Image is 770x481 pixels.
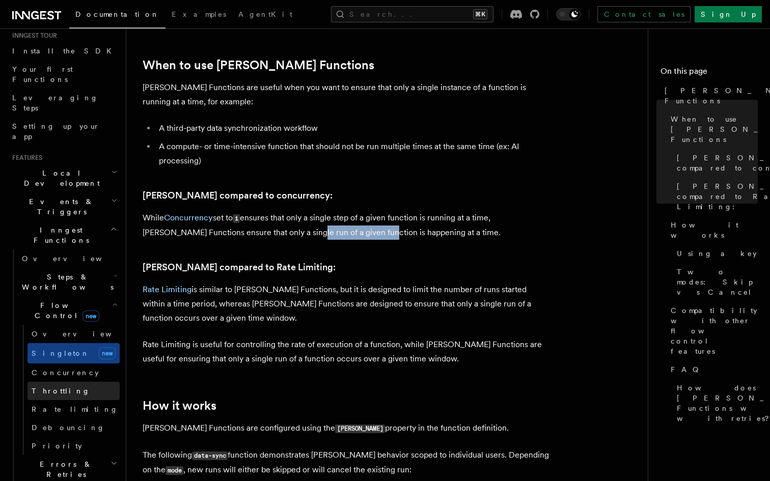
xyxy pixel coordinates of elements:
span: Compatibility with other flow control features [671,305,758,356]
a: Throttling [28,382,120,400]
span: Your first Functions [12,65,73,83]
button: Search...⌘K [331,6,493,22]
a: Two modes: Skip vs Cancel [673,263,758,301]
span: Using a key [677,248,757,259]
span: Install the SDK [12,47,118,55]
span: Local Development [8,168,111,188]
button: Local Development [8,164,120,192]
h4: On this page [661,65,758,81]
span: Inngest tour [8,32,57,40]
a: Concurrency [164,213,213,222]
a: Overview [28,325,120,343]
a: [PERSON_NAME] compared to concurrency: [143,188,333,203]
span: Throttling [32,387,90,395]
a: Singletonnew [28,343,120,363]
span: Inngest Functions [8,225,110,245]
p: is similar to [PERSON_NAME] Functions, but it is designed to limit the number of runs started wit... [143,282,550,325]
p: The following function demonstrates [PERSON_NAME] behavior scoped to individual users. Depending ... [143,448,550,477]
span: Events & Triggers [8,196,111,217]
a: How it works [143,399,216,413]
a: Priority [28,437,120,455]
a: Concurrency [28,363,120,382]
a: [PERSON_NAME] compared to concurrency: [673,149,758,177]
a: [PERSON_NAME] compared to Rate Limiting: [143,260,336,274]
a: [PERSON_NAME] Functions [661,81,758,110]
code: 1 [233,214,240,223]
div: Flow Controlnew [18,325,120,455]
button: Events & Triggers [8,192,120,221]
code: [PERSON_NAME] [335,425,385,433]
a: Your first Functions [8,60,120,89]
span: Documentation [75,10,159,18]
a: Overview [18,249,120,268]
p: [PERSON_NAME] Functions are useful when you want to ensure that only a single instance of a funct... [143,80,550,109]
span: Steps & Workflows [18,272,114,292]
span: Flow Control [18,300,112,321]
span: Overview [32,330,136,338]
a: Leveraging Steps [8,89,120,117]
li: A compute- or time-intensive function that should not be run multiple times at the same time (ex:... [156,139,550,168]
a: How does [PERSON_NAME] Functions work with retries? [673,379,758,428]
span: Concurrency [32,369,99,377]
span: Features [8,154,42,162]
a: When to use [PERSON_NAME] Functions [667,110,758,149]
span: Debouncing [32,423,105,432]
kbd: ⌘K [473,9,487,19]
span: Errors & Retries [18,459,111,479]
span: AgentKit [238,10,292,18]
span: How it works [671,220,758,240]
span: Two modes: Skip vs Cancel [677,267,758,297]
span: new [99,347,116,359]
span: Leveraging Steps [12,94,98,112]
a: AgentKit [232,3,298,27]
p: [PERSON_NAME] Functions are configured using the property in the function definition. [143,421,550,436]
a: Debouncing [28,418,120,437]
a: FAQ [667,360,758,379]
button: Steps & Workflows [18,268,120,296]
p: Rate Limiting is useful for controlling the rate of execution of a function, while [PERSON_NAME] ... [143,337,550,366]
button: Inngest Functions [8,221,120,249]
a: Rate Limiting [143,285,191,294]
a: Compatibility with other flow control features [667,301,758,360]
button: Flow Controlnew [18,296,120,325]
code: data-sync [192,451,228,460]
span: Rate limiting [32,405,118,413]
code: mode [166,466,183,475]
p: While set to ensures that only a single step of a given function is running at a time, [PERSON_NA... [143,211,550,240]
span: Examples [172,10,226,18]
a: Examples [166,3,232,27]
span: Priority [32,442,82,450]
a: [PERSON_NAME] compared to Rate Limiting: [673,177,758,216]
a: Using a key [673,244,758,263]
a: When to use [PERSON_NAME] Functions [143,58,374,72]
a: Rate limiting [28,400,120,418]
span: Overview [22,254,127,263]
span: Setting up your app [12,122,100,140]
button: Toggle dark mode [556,8,581,20]
a: Setting up your app [8,117,120,146]
span: FAQ [671,364,704,375]
a: Documentation [69,3,166,29]
a: Install the SDK [8,42,120,60]
a: Contact sales [597,6,691,22]
span: new [82,310,99,322]
a: How it works [667,216,758,244]
a: Sign Up [695,6,762,22]
span: Singleton [32,349,90,357]
li: A third-party data synchronization workflow [156,121,550,135]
